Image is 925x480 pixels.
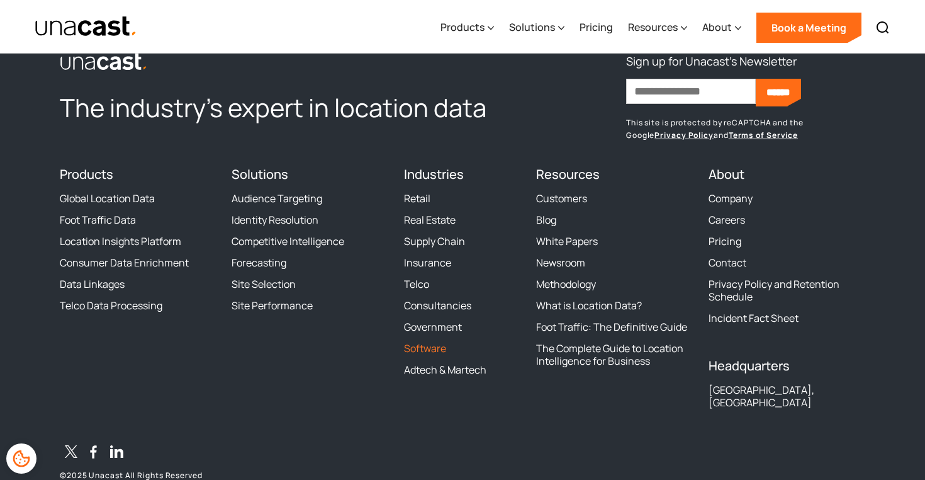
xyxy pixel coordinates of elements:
h4: Resources [536,167,693,182]
div: Cookie Preferences [6,443,36,474]
a: Telco Data Processing [60,299,162,312]
h2: The industry’s expert in location data [60,91,521,124]
a: Identity Resolution [232,214,318,226]
a: Foot Traffic: The Definitive Guide [536,321,687,333]
a: The Complete Guide to Location Intelligence for Business [536,342,693,367]
a: Facebook [82,443,105,466]
a: Book a Meeting [756,13,861,43]
a: Blog [536,214,556,226]
a: Real Estate [404,214,456,226]
a: Privacy Policy [654,130,714,140]
a: Consultancies [404,299,471,312]
p: This site is protected by reCAPTCHA and the Google and [626,117,865,142]
a: Contact [709,256,746,269]
a: Data Linkages [60,278,125,290]
a: Government [404,321,462,333]
a: Adtech & Martech [404,363,486,376]
img: Search icon [875,20,890,35]
a: Consumer Data Enrichment [60,256,189,269]
a: Site Performance [232,299,313,312]
a: Insurance [404,256,451,269]
a: Privacy Policy and Retention Schedule [709,278,865,303]
div: Solutions [509,20,555,35]
h4: About [709,167,865,182]
a: Twitter / X [60,443,82,466]
div: Resources [628,20,678,35]
a: Software [404,342,446,355]
a: Forecasting [232,256,286,269]
a: Global Location Data [60,192,155,205]
a: Retail [404,192,430,205]
a: Competitive Intelligence [232,235,344,248]
h4: Headquarters [709,358,865,374]
h4: Industries [404,167,522,182]
a: Incident Fact Sheet [709,312,799,324]
a: Supply Chain [404,235,465,248]
img: Unacast text logo [35,16,137,38]
a: home [35,16,137,38]
a: LinkedIn [105,443,128,466]
a: Company [709,192,753,205]
div: Resources [628,2,687,54]
a: Site Selection [232,278,296,290]
a: Pricing [709,235,741,248]
a: Pricing [580,2,613,54]
div: Solutions [509,2,564,54]
a: Newsroom [536,256,585,269]
a: Methodology [536,278,596,290]
a: Careers [709,214,745,226]
a: Location Insights Platform [60,235,181,248]
a: Products [60,166,113,183]
a: White Papers [536,235,598,248]
div: Products [440,20,485,35]
a: Audience Targeting [232,192,322,205]
div: About [702,2,741,54]
div: About [702,20,732,35]
a: Foot Traffic Data [60,214,136,226]
img: Unacast logo [60,52,148,71]
div: [GEOGRAPHIC_DATA], [GEOGRAPHIC_DATA] [709,384,865,409]
a: What is Location Data? [536,299,642,312]
a: link to the homepage [60,51,521,71]
a: Telco [404,278,429,290]
a: Terms of Service [729,130,798,140]
h3: Sign up for Unacast's Newsletter [626,51,797,71]
a: Solutions [232,166,288,183]
div: Products [440,2,494,54]
a: Customers [536,192,587,205]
